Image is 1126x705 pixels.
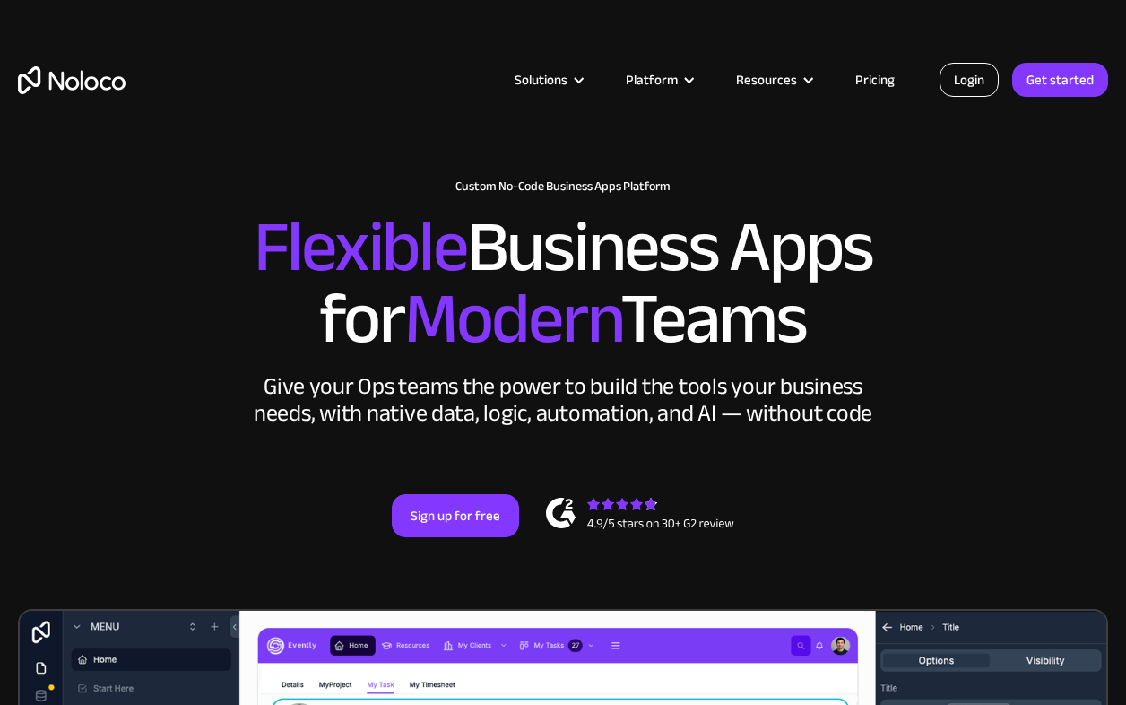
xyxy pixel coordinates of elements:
[736,68,797,91] div: Resources
[492,68,603,91] div: Solutions
[249,373,877,427] div: Give your Ops teams the power to build the tools your business needs, with native data, logic, au...
[833,68,917,91] a: Pricing
[18,212,1108,355] h2: Business Apps for Teams
[714,68,833,91] div: Resources
[603,68,714,91] div: Platform
[515,68,567,91] div: Solutions
[940,63,999,97] a: Login
[254,180,467,314] span: Flexible
[18,179,1108,194] h1: Custom No-Code Business Apps Platform
[18,66,126,94] a: home
[626,68,678,91] div: Platform
[1012,63,1108,97] a: Get started
[404,252,620,386] span: Modern
[392,494,519,537] a: Sign up for free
